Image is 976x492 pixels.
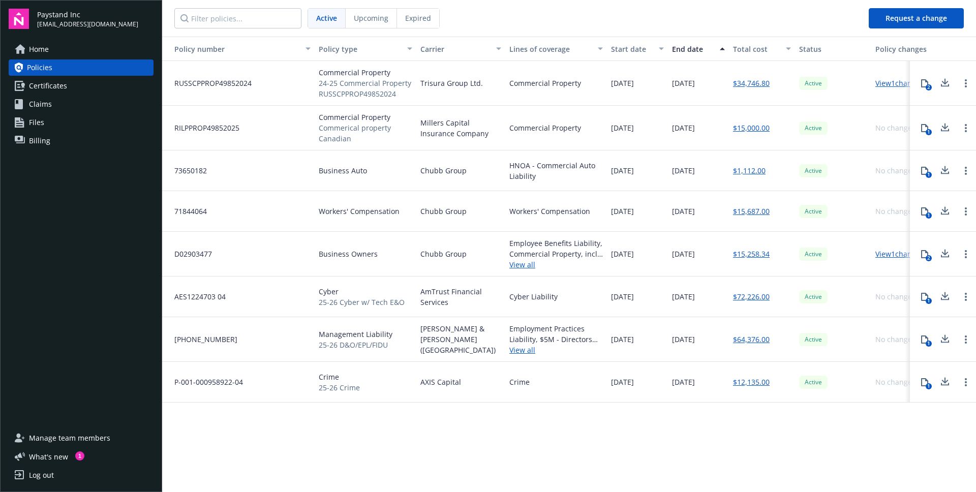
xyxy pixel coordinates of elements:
[926,129,932,135] div: 1
[733,165,766,176] a: $1,112.00
[509,377,530,387] div: Crime
[803,207,823,216] span: Active
[733,78,770,88] a: $34,746.80
[319,286,405,297] span: Cyber
[354,13,388,23] span: Upcoming
[803,292,823,301] span: Active
[316,13,337,23] span: Active
[960,77,972,89] a: Open options
[672,78,695,88] span: [DATE]
[319,165,367,176] span: Business Auto
[166,44,299,54] div: Toggle SortBy
[611,44,653,54] div: Start date
[729,37,795,61] button: Total cost
[733,44,780,54] div: Total cost
[799,44,867,54] div: Status
[420,323,501,355] span: [PERSON_NAME] & [PERSON_NAME] ([GEOGRAPHIC_DATA])
[926,298,932,304] div: 1
[319,329,392,340] span: Management Liability
[611,78,634,88] span: [DATE]
[319,206,400,217] span: Workers' Compensation
[319,372,360,382] span: Crime
[733,206,770,217] a: $15,687.00
[803,166,823,175] span: Active
[875,249,924,259] a: View 1 changes
[914,201,935,222] button: 1
[509,291,558,302] div: Cyber Liability
[166,291,226,302] span: AES1224703 04
[672,249,695,259] span: [DATE]
[420,206,467,217] span: Chubb Group
[9,41,154,57] a: Home
[733,291,770,302] a: $72,226.00
[960,122,972,134] a: Open options
[914,244,935,264] button: 2
[319,249,378,259] span: Business Owners
[914,329,935,350] button: 1
[9,78,154,94] a: Certificates
[37,9,154,29] button: Paystand Inc[EMAIL_ADDRESS][DOMAIN_NAME]
[509,345,603,355] a: View all
[420,249,467,259] span: Chubb Group
[733,122,770,133] a: $15,000.00
[29,133,50,149] span: Billing
[875,44,931,54] div: Policy changes
[795,37,871,61] button: Status
[960,165,972,177] a: Open options
[672,165,695,176] span: [DATE]
[926,383,932,389] div: 1
[9,9,29,29] img: navigator-logo.svg
[319,340,392,350] span: 25-26 D&O/EPL/FIDU
[9,430,154,446] a: Manage team members
[871,37,935,61] button: Policy changes
[29,430,110,446] span: Manage team members
[611,291,634,302] span: [DATE]
[914,118,935,138] button: 1
[319,67,412,78] span: Commercial Property
[166,122,239,133] span: RILPPROP49852025
[611,165,634,176] span: [DATE]
[37,20,138,29] span: [EMAIL_ADDRESS][DOMAIN_NAME]
[914,161,935,181] button: 1
[319,112,412,122] span: Commercial Property
[611,206,634,217] span: [DATE]
[672,44,714,54] div: End date
[926,172,932,178] div: 1
[166,165,207,176] span: 73650182
[319,297,405,307] span: 25-26 Cyber w/ Tech E&O
[420,377,461,387] span: AXIS Capital
[611,334,634,345] span: [DATE]
[29,41,49,57] span: Home
[9,451,84,462] button: What's new1
[509,44,592,54] div: Lines of coverage
[505,37,607,61] button: Lines of coverage
[960,333,972,346] a: Open options
[960,291,972,303] a: Open options
[611,377,634,387] span: [DATE]
[166,249,212,259] span: D02903477
[29,96,52,112] span: Claims
[733,377,770,387] a: $12,135.00
[29,114,44,131] span: Files
[166,44,299,54] div: Policy number
[926,255,932,261] div: 2
[9,133,154,149] a: Billing
[509,160,603,181] div: HNOA - Commercial Auto Liability
[166,206,207,217] span: 71844064
[914,372,935,392] button: 1
[27,59,52,76] span: Policies
[733,249,770,259] a: $15,258.34
[672,377,695,387] span: [DATE]
[75,451,84,460] div: 1
[803,378,823,387] span: Active
[926,84,932,90] div: 2
[803,250,823,259] span: Active
[319,382,360,393] span: 25-26 Crime
[875,334,916,345] div: No changes
[926,341,932,347] div: 1
[733,334,770,345] a: $64,376.00
[611,122,634,133] span: [DATE]
[37,9,138,20] span: Paystand Inc
[875,291,916,302] div: No changes
[672,334,695,345] span: [DATE]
